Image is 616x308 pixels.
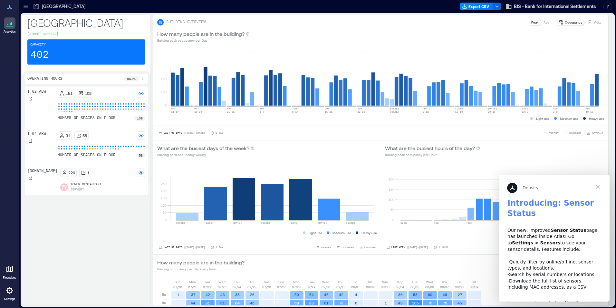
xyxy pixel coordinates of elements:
text: 75 [443,301,447,305]
p: 08/07 [440,284,449,290]
text: AUG [553,107,558,110]
p: Heavy use [589,116,604,121]
p: Building occupancy per day every hour [157,266,245,272]
p: Avg [544,20,549,25]
text: [DATE] [204,221,214,224]
p: Heavy use [361,230,377,235]
p: 1 Day [216,131,223,135]
span: EXPORT [549,131,559,135]
a: Settings [2,283,17,303]
text: [DATE] [520,110,530,113]
p: 108 [137,116,143,121]
p: Visits [594,20,601,25]
text: 83 [309,301,314,305]
p: 8a - 6p [127,76,136,81]
text: 11-17 [171,110,179,113]
tspan: 0 [165,218,167,221]
tspan: 200 [388,177,394,181]
text: 27 [458,293,462,297]
p: [GEOGRAPHIC_DATA] [42,3,85,10]
p: What are the busiest hours of the day? [385,144,475,152]
p: 07/28 [292,284,301,290]
text: 50 [294,293,299,297]
text: 68 [294,301,299,305]
p: T.02 ABW [27,89,46,94]
p: 07/30 [322,284,330,290]
text: 4am [434,221,439,224]
text: JUN [292,107,297,110]
p: Capacity [30,42,46,47]
button: Last 90 Days |[DATE]-[DATE] [157,130,207,136]
p: BUILDING OVERVIEW [166,20,206,25]
button: EXPORT [542,130,560,136]
p: Building peak occupancy weekly [157,152,255,157]
text: 54 [309,293,314,297]
p: 151 [66,91,72,96]
tspan: 100 [388,198,394,201]
p: Operating Hours [27,76,62,81]
tspan: 200 [161,189,167,193]
text: 45 [324,293,329,297]
p: Tower Restaurant [71,182,101,187]
span: COMPARE [569,131,582,135]
text: 44 [191,301,195,305]
p: 07/20 [173,284,182,290]
text: 61 [220,301,225,305]
tspan: 0 [392,218,394,221]
text: JUN [260,107,265,110]
text: [DATE] [488,107,497,110]
text: [DATE] [390,107,399,110]
p: 08/03 [381,284,390,290]
text: 81 [206,301,210,305]
text: 64 [235,301,240,305]
p: 220 [68,170,75,175]
text: 6-12 [423,110,429,113]
p: 07/24 [233,284,241,290]
text: 42 [206,293,210,297]
p: Occupancy [565,20,582,25]
text: 25-31 [227,110,235,113]
text: [DATE] [423,107,432,110]
button: Last Week |[DATE]-[DATE] [385,244,429,251]
text: 45 [457,301,462,305]
iframe: Intercom live chat message [499,175,610,302]
p: 108 [85,91,91,96]
p: Building peak occupancy per Day [157,38,250,43]
p: 07/27 [277,284,286,290]
text: 8-14 [292,110,298,113]
p: Light use [309,230,322,235]
p: Mon [397,279,403,284]
p: Tue [204,279,210,284]
p: What are the busiest days of the week? [157,144,249,152]
tspan: 50 [390,208,394,211]
p: Peak [531,20,538,25]
text: MAY [171,107,176,110]
p: Sun [382,279,388,284]
text: 10-16 [586,110,593,113]
p: Wed [218,279,226,284]
button: EXPORT [315,244,332,251]
a: Analytics [2,15,18,36]
text: 12am [400,221,407,224]
text: [DATE] [318,221,327,224]
a: Sensor Status Page [8,125,92,137]
text: 53 [413,293,418,297]
p: Thu [338,279,343,284]
text: AUG [586,107,591,110]
button: COMPARE [335,244,355,251]
text: 45 [250,301,255,305]
text: [DATE] [520,107,530,110]
p: 07/21 [188,284,197,290]
text: 36 [398,293,403,297]
p: 08/02 [366,284,375,290]
p: Thu [234,279,240,284]
p: 402 [30,49,49,62]
text: 38 [235,293,240,297]
tspan: 200 [161,77,167,81]
p: 31 [66,133,70,138]
text: 48 [443,293,447,297]
p: How many people are in the building? [157,30,245,38]
text: 18-24 [194,110,202,113]
text: 8am [467,221,472,224]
